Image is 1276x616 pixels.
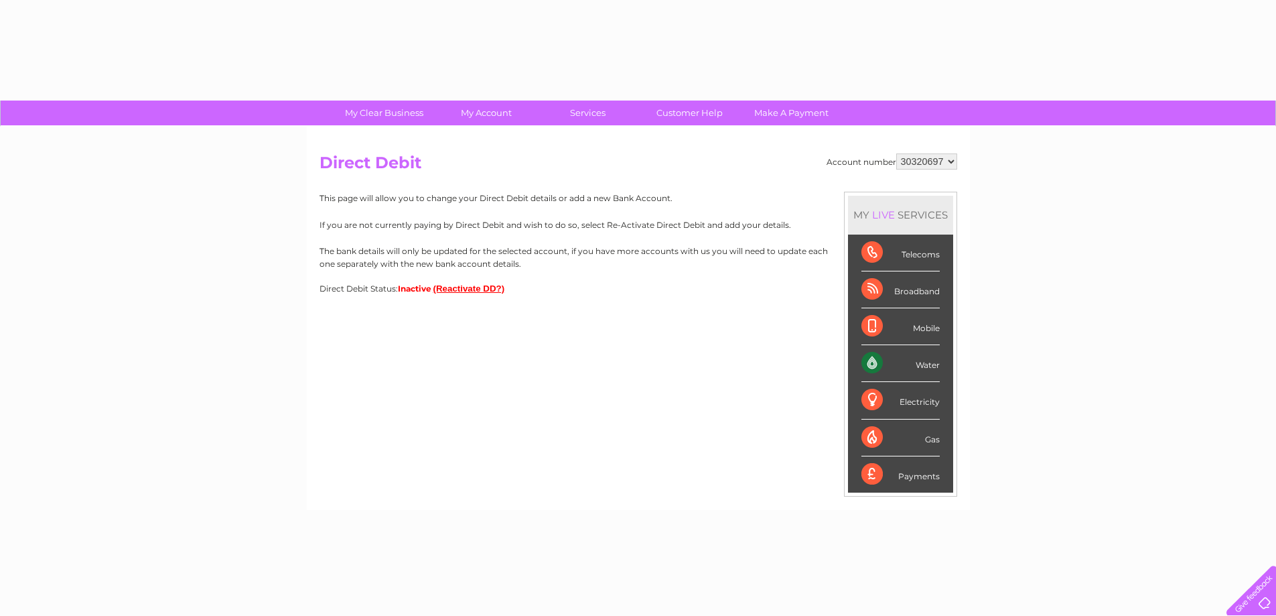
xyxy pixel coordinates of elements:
[861,308,940,345] div: Mobile
[848,196,953,234] div: MY SERVICES
[320,219,957,231] p: If you are not currently paying by Direct Debit and wish to do so, select Re-Activate Direct Debi...
[861,382,940,419] div: Electricity
[398,284,431,294] span: Inactive
[329,101,439,125] a: My Clear Business
[431,101,541,125] a: My Account
[861,345,940,382] div: Water
[861,235,940,271] div: Telecoms
[861,420,940,456] div: Gas
[861,456,940,493] div: Payments
[869,208,898,221] div: LIVE
[533,101,643,125] a: Services
[634,101,745,125] a: Customer Help
[736,101,847,125] a: Make A Payment
[320,153,957,179] h2: Direct Debit
[827,153,957,170] div: Account number
[320,284,957,294] div: Direct Debit Status:
[320,245,957,270] p: The bank details will only be updated for the selected account, if you have more accounts with us...
[861,271,940,308] div: Broadband
[433,284,505,294] button: (Reactivate DD?)
[320,192,957,204] p: This page will allow you to change your Direct Debit details or add a new Bank Account.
